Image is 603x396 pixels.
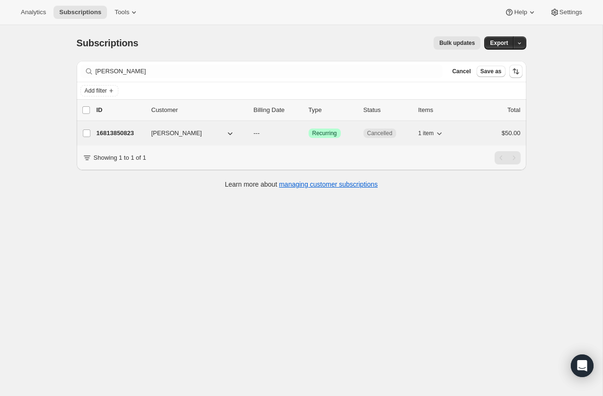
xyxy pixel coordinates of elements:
button: 1 item [418,127,444,140]
div: 16813850823[PERSON_NAME]---SuccessRecurringCancelled1 item$50.00 [97,127,521,140]
button: Analytics [15,6,52,19]
button: Save as [477,66,505,77]
p: Billing Date [254,105,301,115]
span: Export [490,39,508,47]
span: Settings [559,9,582,16]
span: Subscriptions [59,9,101,16]
span: Tools [115,9,129,16]
span: Subscriptions [77,38,139,48]
span: Analytics [21,9,46,16]
span: Cancelled [367,129,392,137]
p: 16813850823 [97,129,144,138]
button: Tools [109,6,144,19]
button: Sort the results [509,65,523,78]
span: Save as [480,68,502,75]
span: Add filter [85,87,107,95]
button: Subscriptions [53,6,107,19]
button: Cancel [448,66,474,77]
div: Items [418,105,466,115]
span: 1 item [418,129,434,137]
p: Status [364,105,411,115]
span: [PERSON_NAME] [151,129,202,138]
span: $50.00 [502,129,521,137]
div: Type [309,105,356,115]
span: Cancel [452,68,470,75]
span: Help [514,9,527,16]
span: --- [254,129,260,137]
p: Customer [151,105,246,115]
p: Total [507,105,520,115]
button: Help [499,6,542,19]
p: Learn more about [225,180,378,189]
span: Bulk updates [439,39,475,47]
div: Open Intercom Messenger [571,354,594,377]
button: Export [484,36,514,50]
input: Filter subscribers [96,65,443,78]
button: [PERSON_NAME] [146,126,240,141]
span: Recurring [312,129,337,137]
a: managing customer subscriptions [279,181,378,188]
p: ID [97,105,144,115]
div: IDCustomerBilling DateTypeStatusItemsTotal [97,105,521,115]
button: Add filter [80,85,118,96]
button: Bulk updates [434,36,480,50]
button: Settings [544,6,588,19]
p: Showing 1 to 1 of 1 [94,153,146,163]
nav: Pagination [495,151,521,164]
